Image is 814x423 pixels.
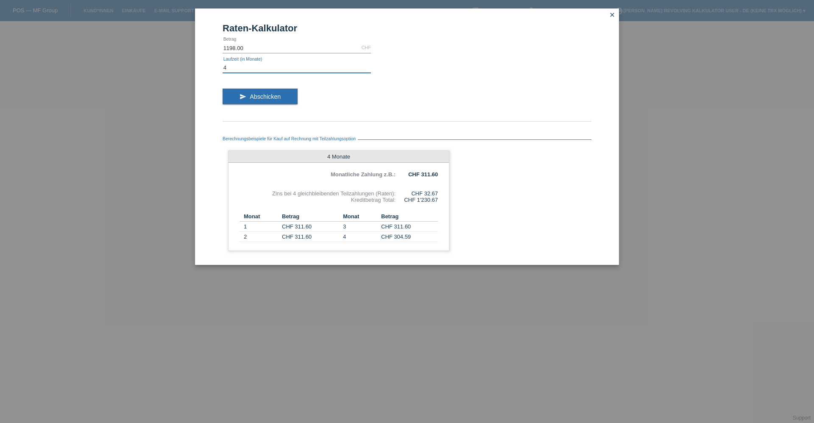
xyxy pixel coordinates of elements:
[282,222,339,232] td: CHF 311.60
[609,11,616,18] i: close
[361,45,371,50] div: CHF
[240,222,282,232] td: 1
[396,190,438,197] div: CHF 32.67
[282,211,339,222] th: Betrag
[223,23,591,33] h1: Raten-Kalkulator
[240,197,396,203] div: Kreditbetrag Total:
[408,171,438,178] b: CHF 311.60
[240,93,246,100] i: send
[240,190,396,197] div: Zins bei 4 gleichbleibenden Teilzahlungen (Raten):
[223,89,298,105] button: send Abschicken
[339,232,381,242] td: 4
[339,222,381,232] td: 3
[229,151,449,163] div: 4 Monate
[607,11,618,20] a: close
[282,232,339,242] td: CHF 311.60
[223,136,358,141] span: Berechnungsbeispiele für Kauf auf Rechnung mit Teilzahlungsoption
[381,211,438,222] th: Betrag
[339,211,381,222] th: Monat
[381,222,438,232] td: CHF 311.60
[331,171,396,178] b: Monatliche Zahlung z.B.:
[240,211,282,222] th: Monat
[250,93,281,100] span: Abschicken
[396,197,438,203] div: CHF 1'230.67
[381,232,438,242] td: CHF 304.59
[240,232,282,242] td: 2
